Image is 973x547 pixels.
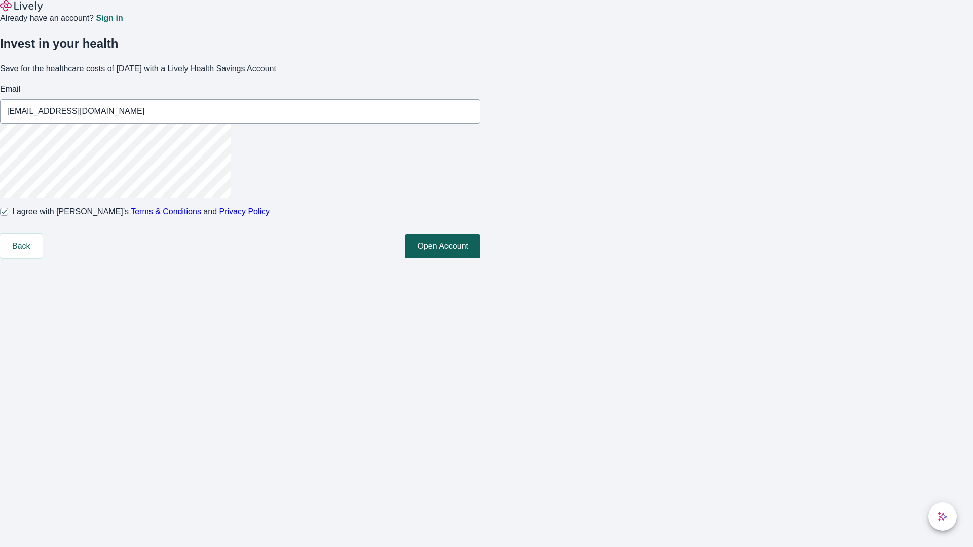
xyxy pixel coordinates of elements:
span: I agree with [PERSON_NAME]’s and [12,206,270,218]
a: Sign in [96,14,123,22]
button: chat [928,502,957,531]
a: Privacy Policy [219,207,270,216]
svg: Lively AI Assistant [938,512,948,522]
a: Terms & Conditions [131,207,201,216]
button: Open Account [405,234,480,258]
